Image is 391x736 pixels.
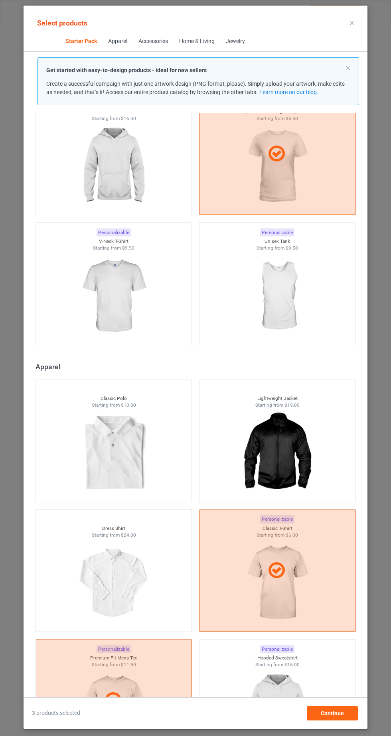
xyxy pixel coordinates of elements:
[59,32,102,51] span: Starter Pack
[307,706,358,720] div: Continue
[241,252,313,341] img: regular.jpg
[138,37,168,45] div: Accessories
[120,532,136,538] span: $24.00
[36,245,192,252] div: Starting from
[199,238,355,245] div: Unisex Tank
[199,395,355,402] div: Lightweight Jacket
[46,81,345,95] span: Create a successful campaign with just one artwork design (PNG format, please). Simply upload you...
[36,115,192,122] div: Starting from
[120,402,136,408] span: $10.00
[259,89,318,95] a: Learn more on our blog.
[199,402,355,409] div: Starting from
[284,402,300,408] span: $19.00
[122,245,134,251] span: $9.50
[36,402,192,409] div: Starting from
[78,252,149,341] img: regular.jpg
[199,661,355,668] div: Starting from
[179,37,214,45] div: Home & Living
[260,228,294,237] div: Personalizable
[37,19,87,27] span: Select products
[78,122,149,211] img: regular.jpg
[199,245,355,252] div: Starting from
[120,116,136,121] span: $15.00
[286,245,298,251] span: $9.50
[36,362,359,371] div: Apparel
[321,710,344,716] span: Continue
[260,645,294,653] div: Personalizable
[36,532,192,539] div: Starting from
[46,67,207,73] strong: Get started with easy-to-design products - ideal for new sellers
[36,238,192,245] div: V-Neck T-Shirt
[32,709,80,717] span: 3 products selected
[199,655,355,661] div: Hooded Sweatshirt
[284,662,300,667] span: $15.00
[241,409,313,498] img: regular.jpg
[36,395,192,402] div: Classic Polo
[108,37,127,45] div: Apparel
[78,409,149,498] img: regular.jpg
[36,525,192,532] div: Dress Shirt
[225,37,245,45] div: Jewelry
[78,538,149,628] img: regular.jpg
[97,228,131,237] div: Personalizable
